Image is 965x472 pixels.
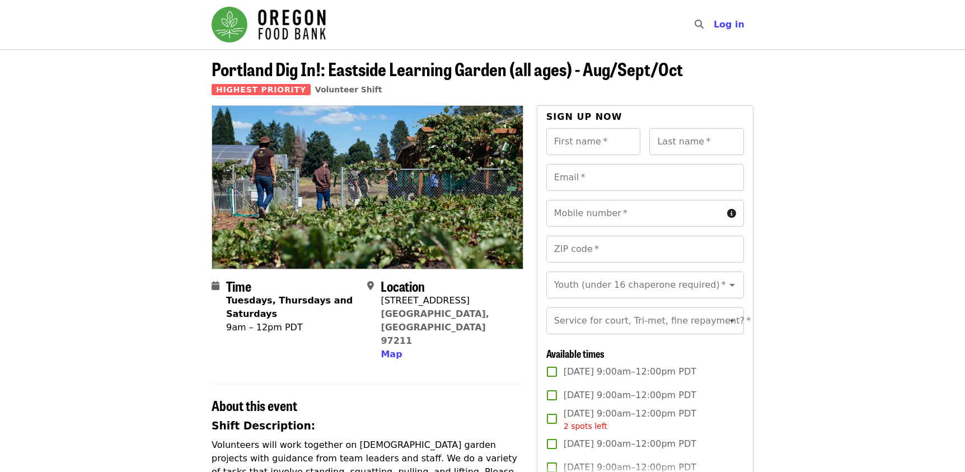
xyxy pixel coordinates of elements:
[212,55,683,82] span: Portland Dig In!: Eastside Learning Garden (all ages) - Aug/Sept/Oct
[564,422,607,431] span: 2 spots left
[724,313,740,329] button: Open
[315,85,382,94] a: Volunteer Shift
[564,389,696,402] span: [DATE] 9:00am–12:00pm PDT
[226,321,358,334] div: 9am – 12pm PDT
[546,164,744,191] input: Email
[226,295,353,319] strong: Tuesdays, Thursdays and Saturdays
[212,420,315,432] strong: Shift Description:
[695,19,704,30] i: search icon
[212,281,219,291] i: calendar icon
[546,111,622,122] span: Sign up now
[381,276,425,296] span: Location
[564,365,696,378] span: [DATE] 9:00am–12:00pm PDT
[546,236,744,263] input: ZIP code
[546,200,723,227] input: Mobile number
[381,349,402,359] span: Map
[710,11,719,38] input: Search
[367,281,374,291] i: map-marker-alt icon
[714,19,744,30] span: Log in
[212,7,326,43] img: Oregon Food Bank - Home
[564,437,696,451] span: [DATE] 9:00am–12:00pm PDT
[649,128,744,155] input: Last name
[381,294,514,307] div: [STREET_ADDRESS]
[546,346,605,361] span: Available times
[724,277,740,293] button: Open
[212,106,523,268] img: Portland Dig In!: Eastside Learning Garden (all ages) - Aug/Sept/Oct organized by Oregon Food Bank
[705,13,753,36] button: Log in
[546,128,641,155] input: First name
[212,395,297,415] span: About this event
[226,276,251,296] span: Time
[381,348,402,361] button: Map
[727,208,736,219] i: circle-info icon
[212,84,311,95] span: Highest Priority
[564,407,696,432] span: [DATE] 9:00am–12:00pm PDT
[381,309,489,346] a: [GEOGRAPHIC_DATA], [GEOGRAPHIC_DATA] 97211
